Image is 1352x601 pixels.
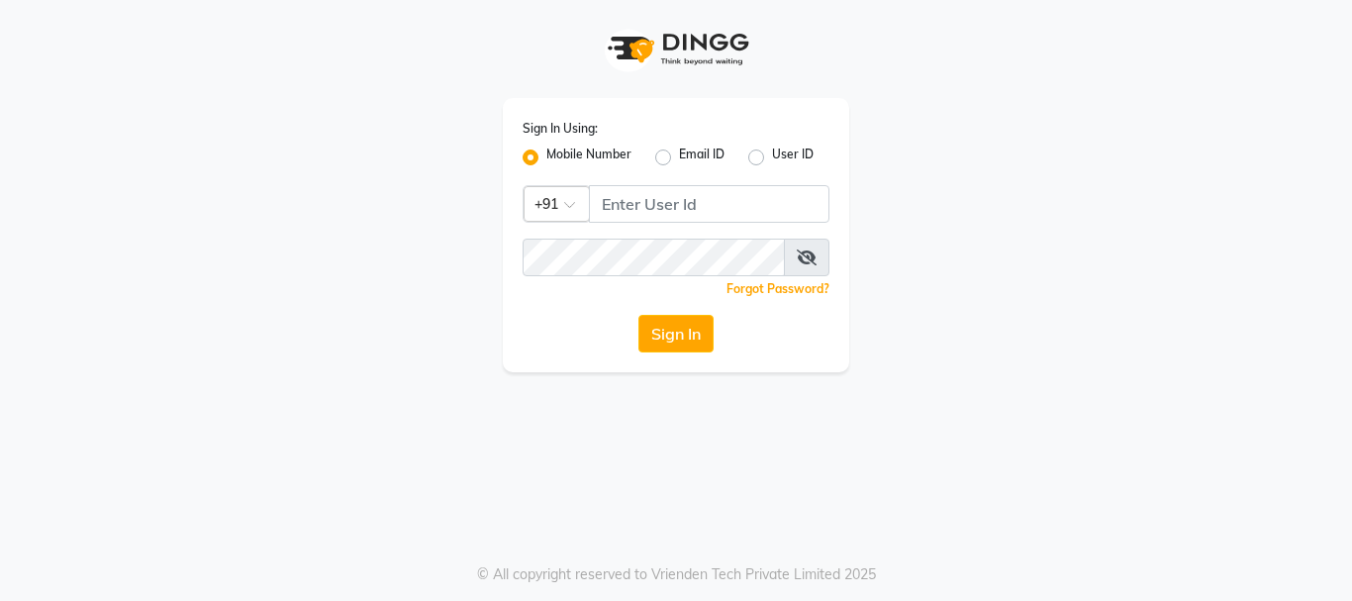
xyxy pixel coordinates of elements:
[523,120,598,138] label: Sign In Using:
[679,146,724,169] label: Email ID
[597,20,755,78] img: logo1.svg
[523,239,785,276] input: Username
[638,315,714,352] button: Sign In
[546,146,631,169] label: Mobile Number
[726,281,829,296] a: Forgot Password?
[589,185,829,223] input: Username
[772,146,814,169] label: User ID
